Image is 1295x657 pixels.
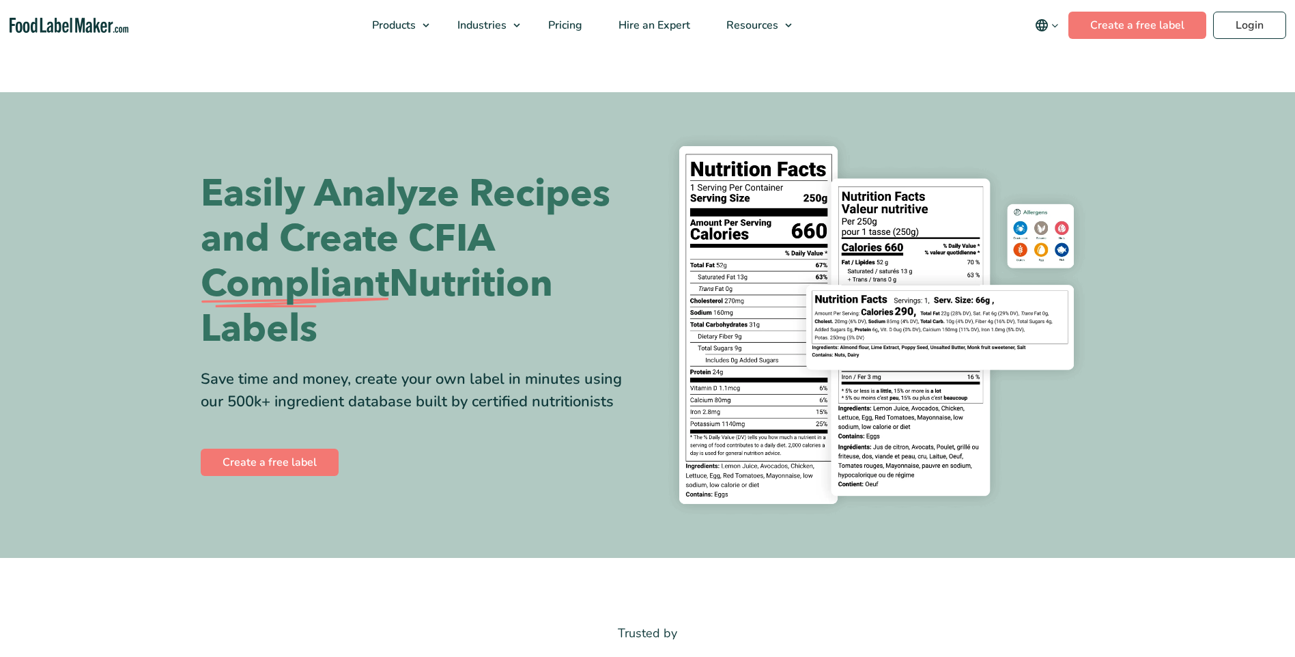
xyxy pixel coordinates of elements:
[201,171,638,352] h1: Easily Analyze Recipes and Create CFIA Nutrition Labels
[201,624,1095,643] p: Trusted by
[544,18,584,33] span: Pricing
[453,18,508,33] span: Industries
[368,18,417,33] span: Products
[201,368,638,413] div: Save time and money, create your own label in minutes using our 500k+ ingredient database built b...
[1068,12,1206,39] a: Create a free label
[614,18,692,33] span: Hire an Expert
[722,18,780,33] span: Resources
[201,449,339,476] a: Create a free label
[201,262,389,307] span: Compliant
[1213,12,1286,39] a: Login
